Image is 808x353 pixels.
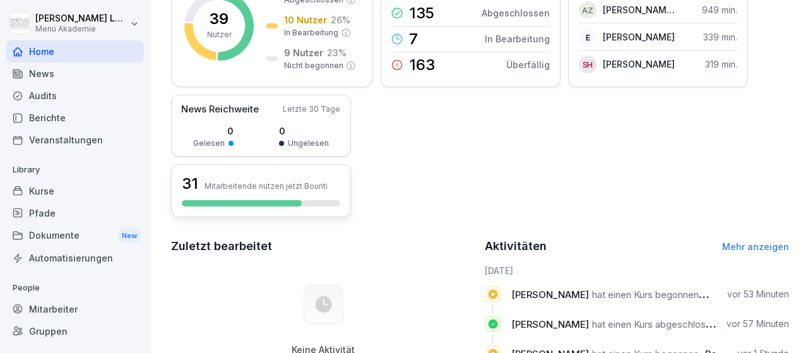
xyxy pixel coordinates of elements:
[331,13,350,27] p: 26 %
[603,57,675,71] p: [PERSON_NAME]
[35,13,128,24] p: [PERSON_NAME] Lechler
[6,160,144,180] p: Library
[702,3,737,16] p: 949 min.
[288,138,329,149] p: Ungelesen
[6,107,144,129] a: Berichte
[119,229,140,243] div: New
[171,237,476,255] h2: Zuletzt bearbeitet
[482,6,550,20] p: Abgeschlossen
[506,58,550,71] p: Überfällig
[703,30,737,44] p: 339 min.
[207,29,232,40] p: Nutzer
[283,104,340,115] p: Letzte 30 Tage
[205,181,328,191] p: Mitarbeitende nutzen jetzt Bounti
[284,46,323,59] p: 9 Nutzer
[409,32,418,47] p: 7
[284,60,343,71] p: Nicht begonnen
[6,247,144,269] a: Automatisierungen
[193,124,234,138] p: 0
[592,318,722,330] span: hat einen Kurs abgeschlossen
[327,46,347,59] p: 23 %
[6,202,144,224] a: Pfade
[727,318,789,330] p: vor 57 Minuten
[705,57,737,71] p: 319 min.
[579,56,597,73] div: SH
[279,124,329,138] p: 0
[35,25,128,33] p: Menü Akademie
[485,237,547,255] h2: Aktivitäten
[6,63,144,85] a: News
[409,6,434,21] p: 135
[284,13,327,27] p: 10 Nutzer
[181,102,259,117] p: News Reichweite
[603,3,675,16] p: [PERSON_NAME] Zsarta
[6,180,144,202] a: Kurse
[6,85,144,107] a: Audits
[727,288,789,301] p: vor 53 Minuten
[284,27,338,39] p: In Bearbeitung
[592,289,699,301] span: hat einen Kurs begonnen
[6,224,144,248] a: DokumenteNew
[6,298,144,320] a: Mitarbeiter
[511,318,589,330] span: [PERSON_NAME]
[6,278,144,298] p: People
[6,224,144,248] div: Dokumente
[6,320,144,342] a: Gruppen
[409,57,435,73] p: 163
[485,32,550,45] p: In Bearbeitung
[579,1,597,19] div: AZ
[722,241,789,252] a: Mehr anzeigen
[6,40,144,63] a: Home
[193,138,225,149] p: Gelesen
[182,173,198,194] h3: 31
[603,30,675,44] p: [PERSON_NAME]
[511,289,589,301] span: [PERSON_NAME]
[6,129,144,151] a: Veranstaltungen
[485,264,790,277] h6: [DATE]
[210,11,229,27] p: 39
[579,28,597,46] div: E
